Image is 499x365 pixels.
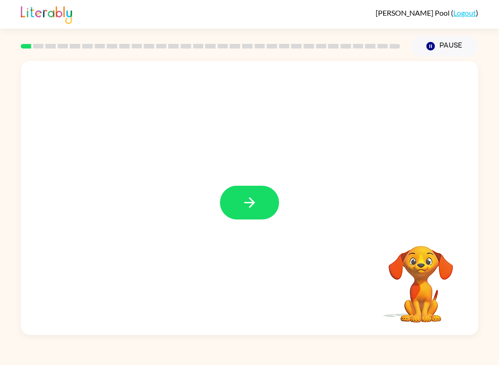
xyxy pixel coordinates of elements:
span: [PERSON_NAME] Pool [376,8,451,17]
img: Literably [21,4,72,24]
video: Your browser must support playing .mp4 files to use Literably. Please try using another browser. [375,231,467,324]
div: ( ) [376,8,478,17]
button: Pause [411,36,478,57]
a: Logout [453,8,476,17]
